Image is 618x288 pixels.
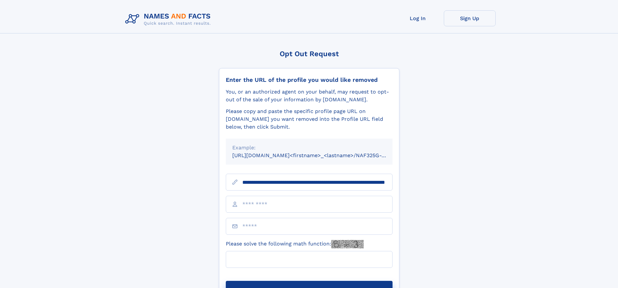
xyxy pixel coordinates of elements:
[444,10,496,26] a: Sign Up
[219,50,399,58] div: Opt Out Request
[226,107,393,131] div: Please copy and paste the specific profile page URL on [DOMAIN_NAME] you want removed into the Pr...
[226,88,393,104] div: You, or an authorized agent on your behalf, may request to opt-out of the sale of your informatio...
[392,10,444,26] a: Log In
[232,152,405,158] small: [URL][DOMAIN_NAME]<firstname>_<lastname>/NAF325G-xxxxxxxx
[226,240,364,248] label: Please solve the following math function:
[123,10,216,28] img: Logo Names and Facts
[232,144,386,152] div: Example:
[226,76,393,83] div: Enter the URL of the profile you would like removed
